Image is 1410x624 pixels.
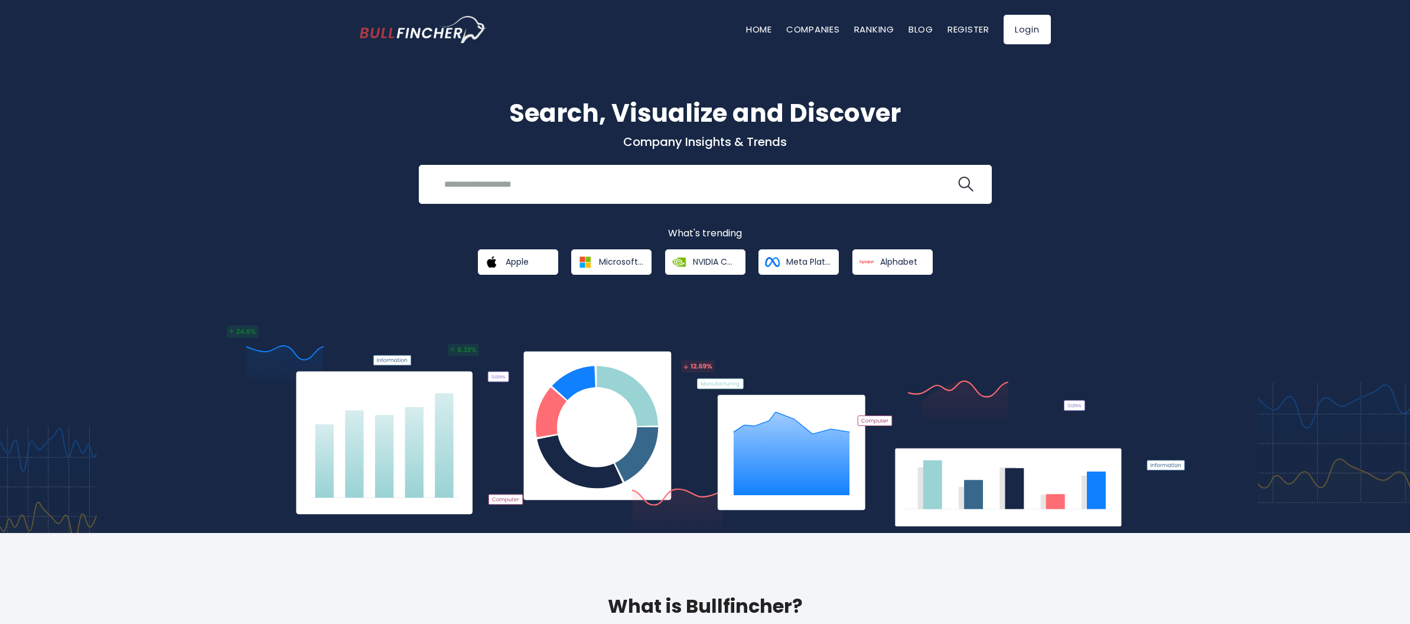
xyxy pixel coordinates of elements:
[360,134,1051,149] p: Company Insights & Trends
[1004,15,1051,44] a: Login
[786,256,831,267] span: Meta Platforms
[758,249,839,275] a: Meta Platforms
[908,23,933,35] a: Blog
[947,23,989,35] a: Register
[786,23,840,35] a: Companies
[746,23,772,35] a: Home
[880,256,917,267] span: Alphabet
[360,16,487,43] img: bullfincher logo
[854,23,894,35] a: Ranking
[360,16,487,43] a: Go to homepage
[599,256,643,267] span: Microsoft Corporation
[693,256,737,267] span: NVIDIA Corporation
[360,227,1051,240] p: What's trending
[360,592,1051,620] h2: What is Bullfincher?
[852,249,933,275] a: Alphabet
[571,249,652,275] a: Microsoft Corporation
[958,177,973,192] img: search icon
[665,249,745,275] a: NVIDIA Corporation
[506,256,529,267] span: Apple
[478,249,558,275] a: Apple
[360,95,1051,132] h1: Search, Visualize and Discover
